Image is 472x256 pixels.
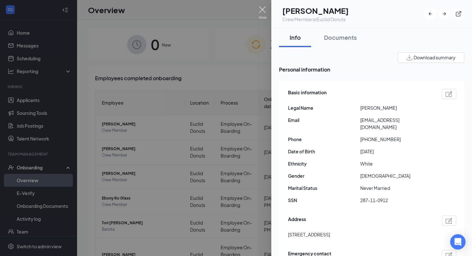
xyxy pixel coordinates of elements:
[360,160,433,167] span: White
[288,216,306,226] span: Address
[288,231,330,238] span: [STREET_ADDRESS]
[360,197,433,204] span: 287-11-0912
[288,160,360,167] span: Ethnicity
[360,104,433,111] span: [PERSON_NAME]
[288,197,360,204] span: SSN
[455,11,462,17] svg: ExternalLink
[288,148,360,155] span: Date of Birth
[285,33,305,41] div: Info
[360,116,433,131] span: [EMAIL_ADDRESS][DOMAIN_NAME]
[360,172,433,179] span: [DEMOGRAPHIC_DATA]
[424,8,436,20] button: ArrowLeftNew
[288,136,360,143] span: Phone
[282,5,349,16] h1: [PERSON_NAME]
[360,148,433,155] span: [DATE]
[282,16,349,22] div: Crew Member at Euclid Donuts
[439,8,450,20] button: ArrowRight
[360,136,433,143] span: [PHONE_NUMBER]
[324,33,357,41] div: Documents
[288,184,360,192] span: Marital Status
[288,104,360,111] span: Legal Name
[288,89,327,99] span: Basic information
[453,8,464,20] button: ExternalLink
[450,234,466,250] div: Open Intercom Messenger
[398,52,464,63] button: Download summary
[441,11,448,17] svg: ArrowRight
[279,65,464,73] span: Personal information
[414,54,456,61] span: Download summary
[360,184,433,192] span: Never Married
[288,172,360,179] span: Gender
[288,116,360,124] span: Email
[427,11,433,17] svg: ArrowLeftNew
